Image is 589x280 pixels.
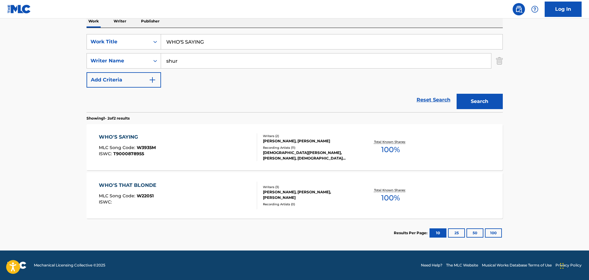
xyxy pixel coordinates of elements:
a: WHO'S SAYINGMLC Song Code:W3935MISWC:T9000878955Writers (2)[PERSON_NAME], [PERSON_NAME]Recording ... [87,124,503,170]
span: W3935M [137,145,156,150]
iframe: Chat Widget [558,250,589,280]
img: MLC Logo [7,5,31,14]
span: MLC Song Code : [99,145,137,150]
p: Total Known Shares: [374,140,407,144]
button: 50 [466,228,483,238]
div: Writers ( 2 ) [263,134,356,138]
span: W22051 [137,193,154,199]
div: Drag [560,257,564,275]
a: Need Help? [421,262,442,268]
img: help [531,6,539,13]
img: Delete Criterion [496,53,503,69]
div: [PERSON_NAME], [PERSON_NAME] [263,138,356,144]
span: T9000878955 [113,151,144,156]
div: Recording Artists ( 0 ) [263,202,356,207]
span: Mechanical Licensing Collective © 2025 [34,262,105,268]
span: ISWC : [99,199,113,205]
span: ISWC : [99,151,113,156]
a: Musical Works Database Terms of Use [482,262,552,268]
p: Showing 1 - 2 of 2 results [87,116,130,121]
button: 10 [430,228,446,238]
img: logo [7,262,26,269]
p: Work [87,15,101,28]
p: Results Per Page: [394,230,429,236]
div: WHO'S SAYING [99,133,156,141]
a: The MLC Website [446,262,478,268]
div: Help [529,3,541,15]
a: Public Search [513,3,525,15]
a: Privacy Policy [555,262,582,268]
div: Recording Artists ( 11 ) [263,145,356,150]
img: 9d2ae6d4665cec9f34b9.svg [149,76,156,84]
p: Total Known Shares: [374,188,407,192]
button: 25 [448,228,465,238]
span: 100 % [381,144,400,155]
p: Writer [112,15,128,28]
div: WHO'S THAT BLONDE [99,182,159,189]
span: MLC Song Code : [99,193,137,199]
button: Add Criteria [87,72,161,88]
span: 100 % [381,192,400,203]
div: [DEMOGRAPHIC_DATA][PERSON_NAME], [PERSON_NAME], [DEMOGRAPHIC_DATA][PERSON_NAME], [PERSON_NAME], [... [263,150,356,161]
button: Search [457,94,503,109]
button: 100 [485,228,502,238]
div: Writers ( 3 ) [263,185,356,189]
a: WHO'S THAT BLONDEMLC Song Code:W22051ISWC:Writers (3)[PERSON_NAME], [PERSON_NAME], [PERSON_NAME]R... [87,172,503,219]
p: Publisher [139,15,161,28]
form: Search Form [87,34,503,112]
div: Writer Name [91,57,146,65]
div: Work Title [91,38,146,45]
a: Log In [545,2,582,17]
div: [PERSON_NAME], [PERSON_NAME], [PERSON_NAME] [263,189,356,200]
img: search [515,6,522,13]
a: Reset Search [414,93,454,107]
